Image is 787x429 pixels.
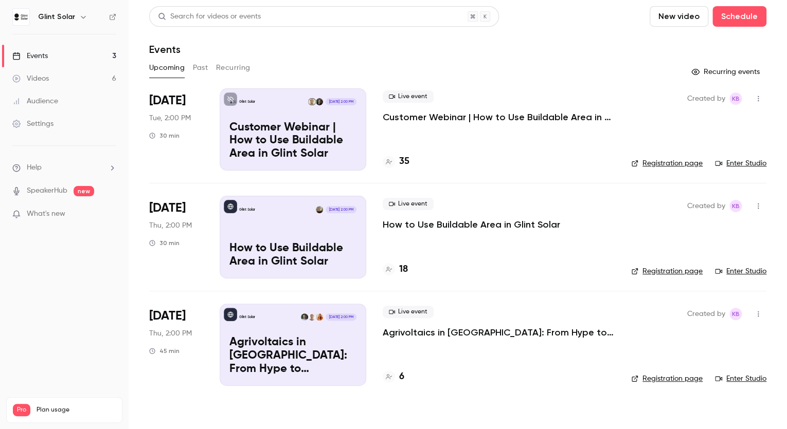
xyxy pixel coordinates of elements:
[383,306,434,318] span: Live event
[104,210,116,219] iframe: Noticeable Trigger
[220,88,366,171] a: Customer Webinar | How to Use Buildable Area in Glint Solar Glint SolarPatrick ZiolkowskiKersten ...
[631,266,703,276] a: Registration page
[715,266,766,276] a: Enter Studio
[149,328,192,339] span: Thu, 2:00 PM
[326,98,356,105] span: [DATE] 2:00 PM
[383,90,434,103] span: Live event
[149,304,203,386] div: Sep 25 Thu, 2:00 PM (Europe/Berlin)
[715,374,766,384] a: Enter Studio
[13,404,30,416] span: Pro
[27,185,67,196] a: SpeakerHub
[729,200,742,212] span: Kathy Barrios
[149,60,185,76] button: Upcoming
[149,220,192,231] span: Thu, 2:00 PM
[732,308,740,320] span: KB
[149,92,186,109] span: [DATE]
[216,60,251,76] button: Recurring
[27,162,42,173] span: Help
[149,132,180,140] div: 30 min
[12,162,116,173] li: help-dropdown-opener
[149,239,180,247] div: 30 min
[326,206,356,213] span: [DATE] 2:00 PM
[12,96,58,106] div: Audience
[631,158,703,169] a: Registration page
[37,406,116,414] span: Plan usage
[239,314,255,320] p: Glint Solar
[687,308,725,320] span: Created by
[383,326,615,339] a: Agrivoltaics in [GEOGRAPHIC_DATA]: From Hype to Implementation
[383,155,409,169] a: 35
[301,313,308,321] img: Harald Olderheim
[220,304,366,386] a: Agrivoltaics in Europe: From Hype to ImplementationGlint SolarLise-Marie BieberEven KvellandHaral...
[149,196,203,278] div: Sep 18 Thu, 2:00 PM (Europe/Berlin)
[326,313,356,321] span: [DATE] 2:00 PM
[12,51,48,61] div: Events
[732,200,740,212] span: KB
[687,92,725,105] span: Created by
[316,206,323,213] img: Kai Erspamer
[229,336,356,376] p: Agrivoltaics in [GEOGRAPHIC_DATA]: From Hype to Implementation
[12,73,49,84] div: Videos
[687,200,725,212] span: Created by
[732,92,740,105] span: KB
[239,99,255,104] p: Glint Solar
[149,88,203,171] div: Sep 16 Tue, 2:00 PM (Europe/Berlin)
[149,200,186,216] span: [DATE]
[383,218,560,231] a: How to Use Buildable Area in Glint Solar
[729,92,742,105] span: Kathy Barrios
[149,43,181,55] h1: Events
[383,198,434,210] span: Live event
[715,158,766,169] a: Enter Studio
[149,347,180,355] div: 45 min
[193,60,208,76] button: Past
[316,98,323,105] img: Patrick Ziolkowski
[308,98,315,105] img: Kersten Williams
[229,121,356,161] p: Customer Webinar | How to Use Buildable Area in Glint Solar
[220,196,366,278] a: How to Use Buildable Area in Glint Solar Glint SolarKai Erspamer[DATE] 2:00 PMHow to Use Buildabl...
[399,263,408,276] h4: 18
[399,155,409,169] h4: 35
[729,308,742,320] span: Kathy Barrios
[27,209,65,219] span: What's new
[308,313,315,321] img: Even Kvelland
[12,119,53,129] div: Settings
[383,370,404,384] a: 6
[149,308,186,324] span: [DATE]
[149,113,191,123] span: Tue, 2:00 PM
[316,313,323,321] img: Lise-Marie Bieber
[74,186,94,196] span: new
[383,111,615,123] a: Customer Webinar | How to Use Buildable Area in Glint Solar
[399,370,404,384] h4: 6
[687,64,766,80] button: Recurring events
[712,6,766,27] button: Schedule
[158,11,261,22] div: Search for videos or events
[631,374,703,384] a: Registration page
[229,242,356,269] p: How to Use Buildable Area in Glint Solar
[239,207,255,212] p: Glint Solar
[383,263,408,276] a: 18
[650,6,708,27] button: New video
[13,9,29,25] img: Glint Solar
[38,12,75,22] h6: Glint Solar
